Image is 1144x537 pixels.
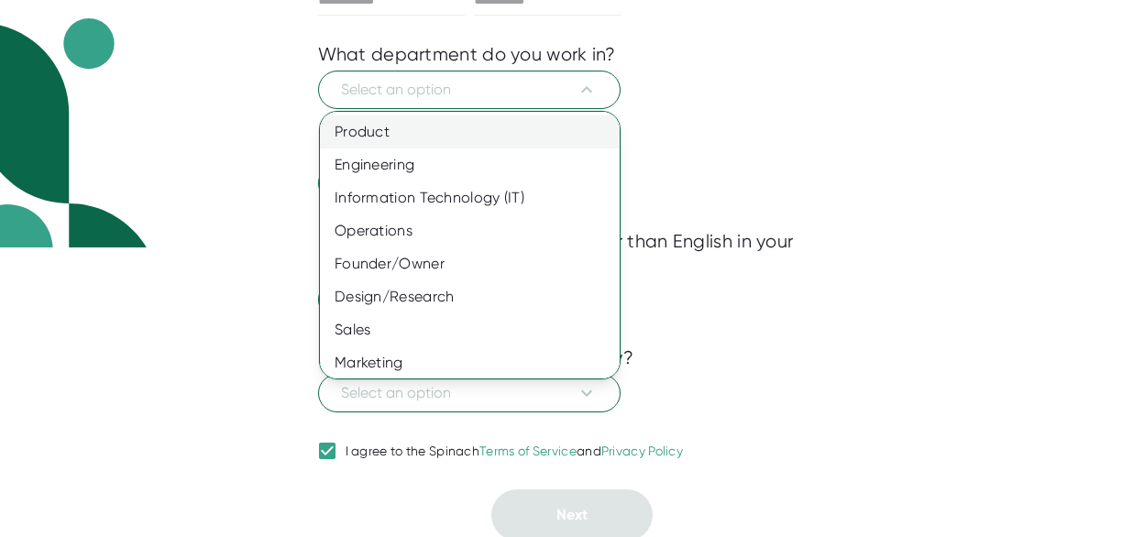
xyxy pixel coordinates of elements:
[320,247,620,280] div: Founder/Owner
[320,181,620,214] div: Information Technology (IT)
[320,346,620,379] div: Marketing
[320,313,620,346] div: Sales
[320,148,620,181] div: Engineering
[320,115,620,148] div: Product
[320,214,620,247] div: Operations
[320,280,620,313] div: Design/Research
